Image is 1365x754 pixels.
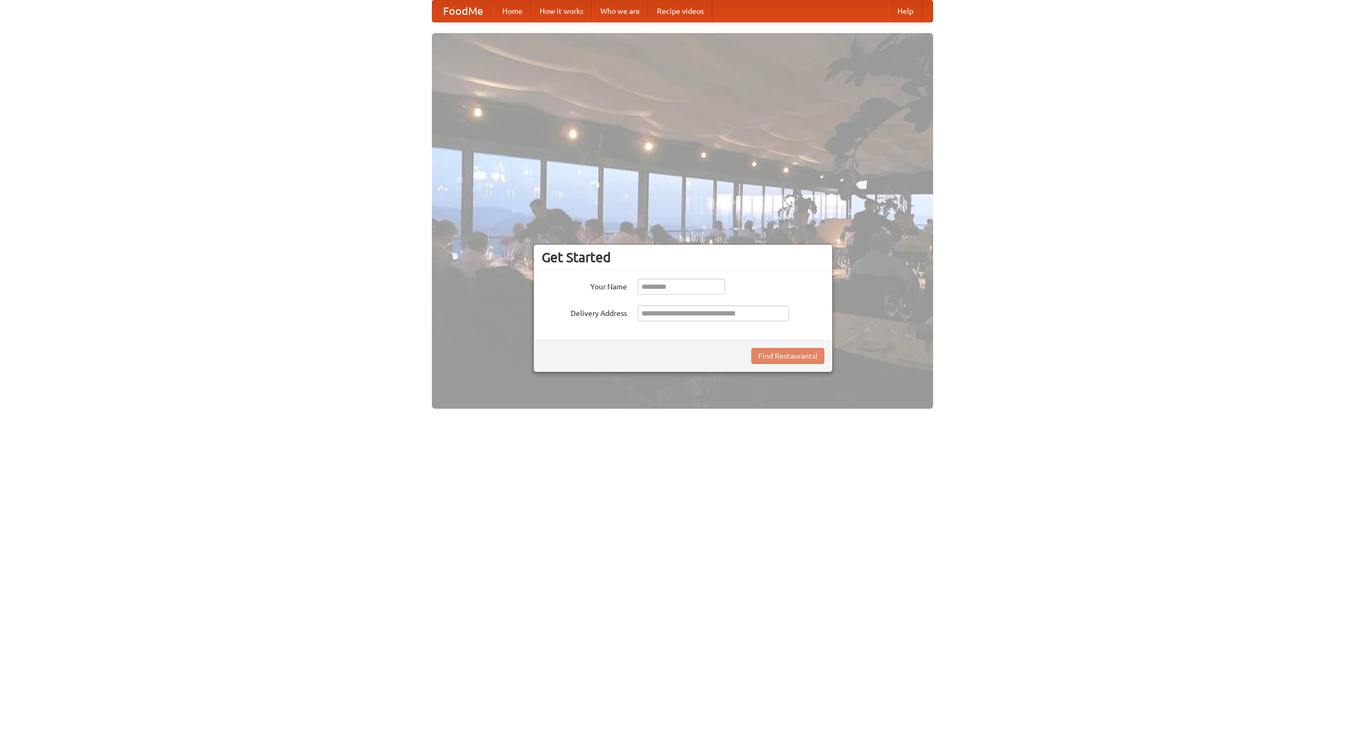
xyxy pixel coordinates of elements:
a: Home [494,1,531,22]
a: Help [889,1,922,22]
a: FoodMe [432,1,494,22]
h3: Get Started [542,249,824,265]
label: Your Name [542,279,627,292]
label: Delivery Address [542,305,627,319]
a: Who we are [592,1,648,22]
a: Recipe videos [648,1,712,22]
a: How it works [531,1,592,22]
button: Find Restaurants! [751,348,824,364]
